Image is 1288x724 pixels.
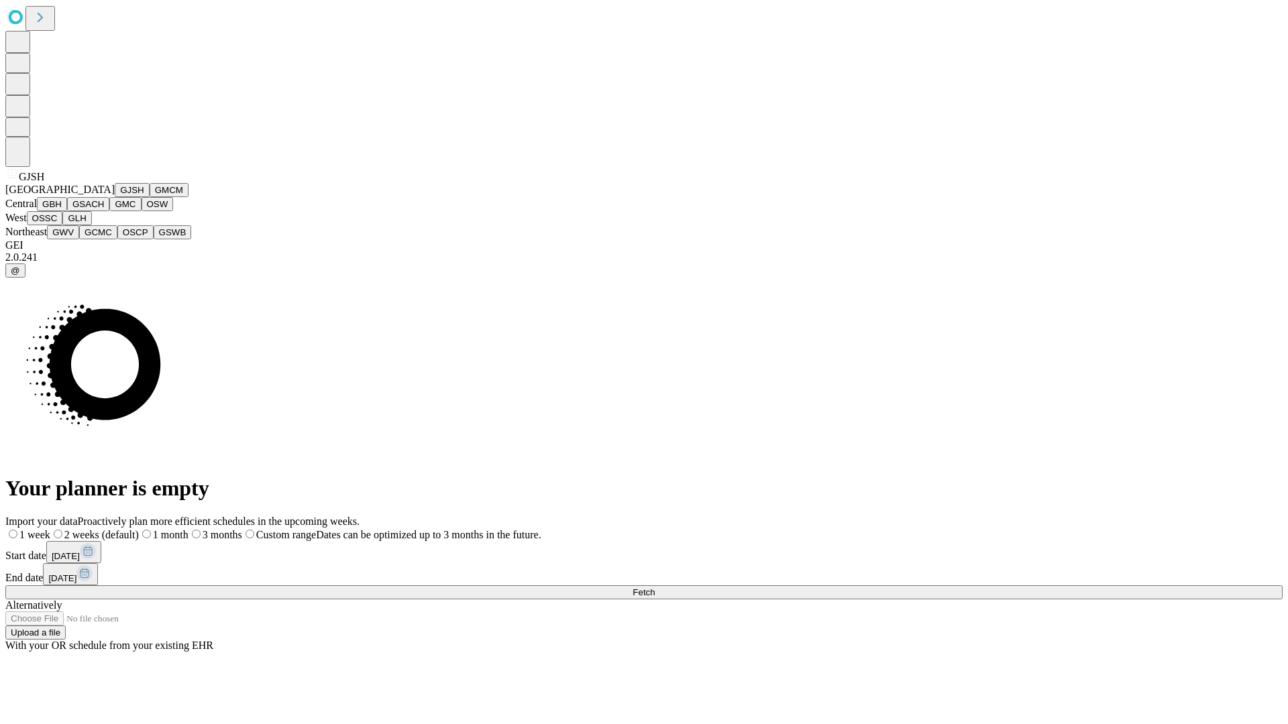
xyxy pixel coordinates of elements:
span: GJSH [19,171,44,182]
div: GEI [5,239,1283,251]
span: 1 week [19,529,50,540]
button: GMC [109,197,141,211]
span: 1 month [153,529,189,540]
div: End date [5,563,1283,585]
span: [DATE] [48,573,76,583]
span: Dates can be optimized up to 3 months in the future. [316,529,541,540]
button: GBH [37,197,67,211]
input: Custom rangeDates can be optimized up to 3 months in the future. [246,530,254,538]
span: Northeast [5,226,47,237]
button: GJSH [115,183,150,197]
input: 3 months [192,530,201,538]
button: @ [5,263,25,278]
div: Start date [5,541,1283,563]
span: West [5,212,27,223]
button: [DATE] [46,541,101,563]
button: OSW [142,197,174,211]
input: 1 week [9,530,17,538]
button: GMCM [150,183,189,197]
button: Upload a file [5,625,66,640]
span: Custom range [256,529,316,540]
button: Fetch [5,585,1283,599]
button: OSSC [27,211,63,225]
span: Import your data [5,516,78,527]
button: GSWB [154,225,192,239]
button: OSCP [117,225,154,239]
span: @ [11,265,20,276]
span: 3 months [203,529,242,540]
span: Central [5,198,37,209]
button: GSACH [67,197,109,211]
span: [GEOGRAPHIC_DATA] [5,184,115,195]
button: GWV [47,225,79,239]
span: 2 weeks (default) [64,529,139,540]
span: Fetch [633,587,655,597]
button: [DATE] [43,563,98,585]
input: 1 month [142,530,151,538]
h1: Your planner is empty [5,476,1283,501]
input: 2 weeks (default) [54,530,62,538]
div: 2.0.241 [5,251,1283,263]
span: [DATE] [52,551,80,561]
button: GLH [62,211,91,225]
span: With your OR schedule from your existing EHR [5,640,213,651]
span: Proactively plan more efficient schedules in the upcoming weeks. [78,516,360,527]
button: GCMC [79,225,117,239]
span: Alternatively [5,599,62,611]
